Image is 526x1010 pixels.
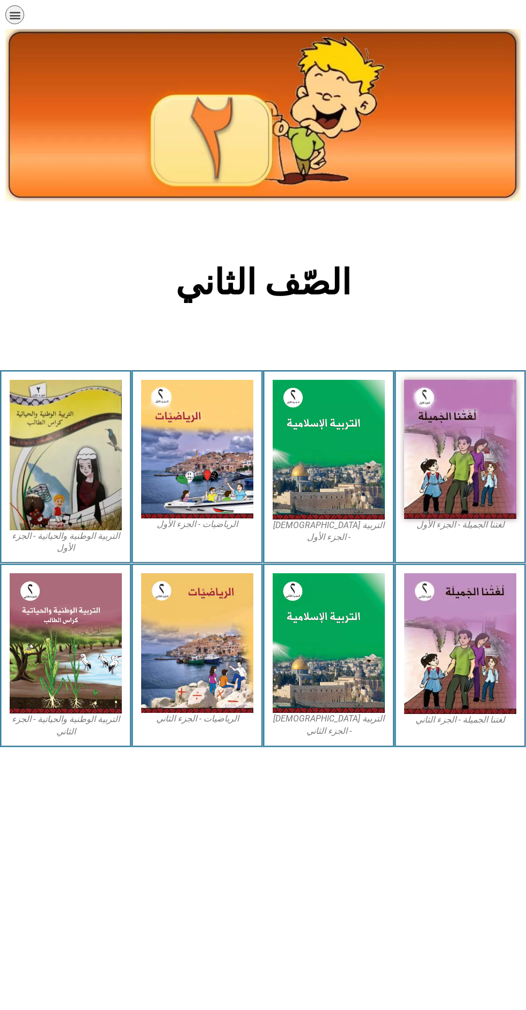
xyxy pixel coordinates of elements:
figcaption: التربية الوطنية والحياتية - الجزء الأول​ [10,530,122,554]
div: כפתור פתיחת תפריט [5,5,24,24]
h2: الصّف الثاني [86,262,441,304]
figcaption: التربية [DEMOGRAPHIC_DATA] - الجزء الثاني [273,713,385,737]
img: Math2B [141,573,253,713]
figcaption: التربية [DEMOGRAPHIC_DATA] - الجزء الأول [273,520,385,544]
figcaption: التربية الوطنية والحياتية - الجزء الثاني [10,713,122,738]
figcaption: الرياضيات - الجزء الأول​ [141,518,253,530]
figcaption: لغتنا الجميلة - الجزء الأول​ [404,519,516,531]
img: Math2A-Cover [141,380,253,519]
figcaption: الرياضيات - الجزء الثاني [141,713,253,725]
figcaption: لغتنا الجميلة - الجزء الثاني [404,714,516,726]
